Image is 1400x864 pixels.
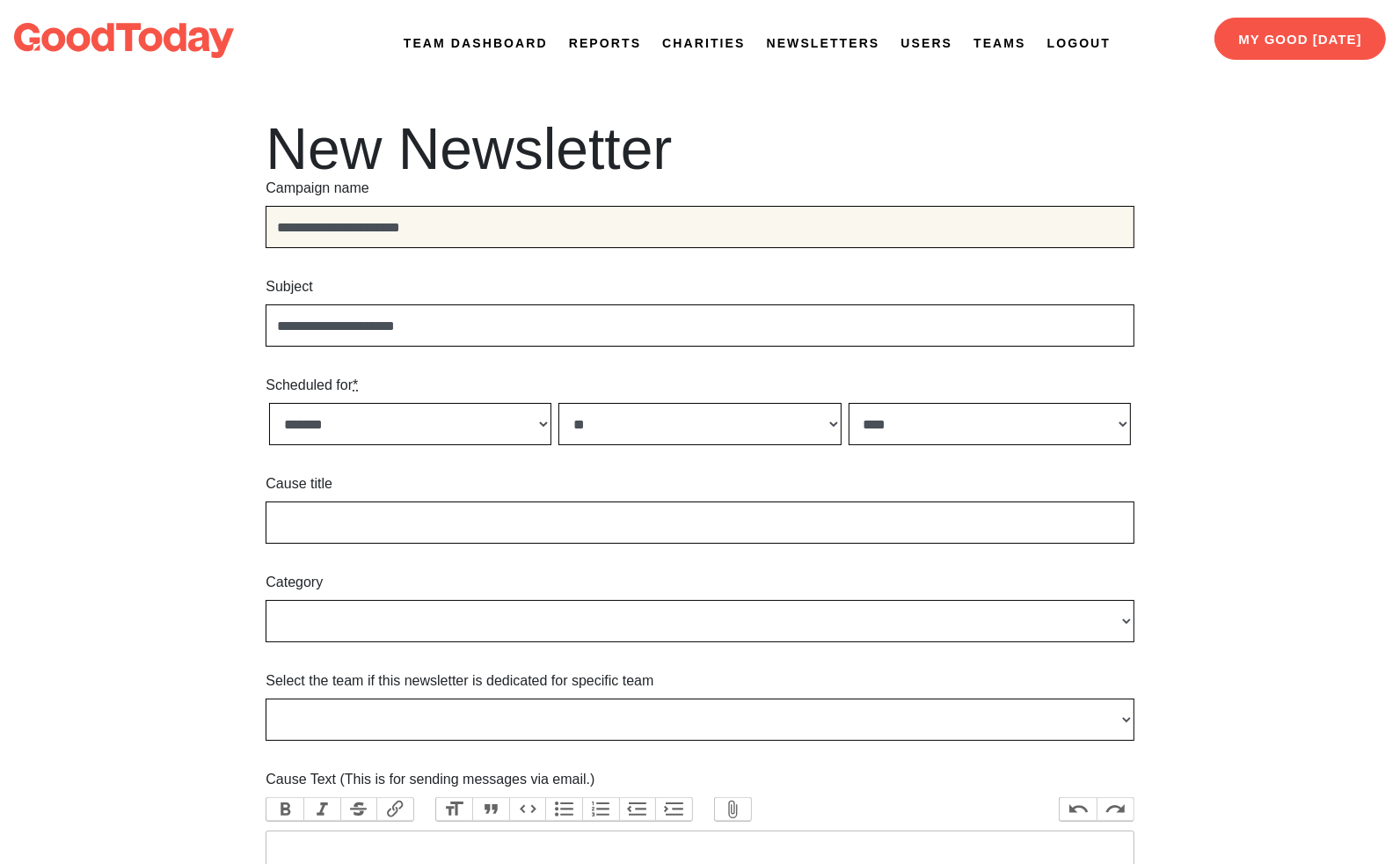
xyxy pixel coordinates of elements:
button: Heading [436,798,473,821]
a: Charities [662,34,745,53]
img: logo-dark-da6b47b19159aada33782b937e4e11ca563a98e0ec6b0b8896e274de7198bfd4.svg [14,23,234,58]
button: Increase Level [655,798,692,821]
h1: New Newsletter [266,120,1134,178]
label: Category [266,572,323,593]
label: Cause title [266,473,332,494]
button: Strikethrough [340,798,377,821]
label: Campaign name [266,178,368,199]
button: Link [376,798,413,821]
button: Numbers [582,798,619,821]
label: Subject [266,276,312,297]
button: Quote [472,798,509,821]
button: Code [509,798,546,821]
button: Undo [1060,798,1097,821]
abbr: required [353,377,358,392]
a: Newsletters [767,34,880,53]
a: Teams [973,34,1026,53]
button: Decrease Level [619,798,656,821]
button: Attach Files [715,798,752,821]
button: Italic [303,798,340,821]
a: Logout [1047,34,1111,53]
a: Team Dashboard [404,34,548,53]
button: Bold [266,798,303,821]
label: Select the team if this newsletter is dedicated for specific team [266,670,653,692]
button: Bullets [545,798,582,821]
label: Scheduled for [266,375,358,396]
button: Redo [1097,798,1134,821]
a: My Good [DATE] [1214,18,1386,60]
a: Reports [569,34,641,53]
a: Users [901,34,952,53]
label: Cause Text (This is for sending messages via email.) [266,769,594,790]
